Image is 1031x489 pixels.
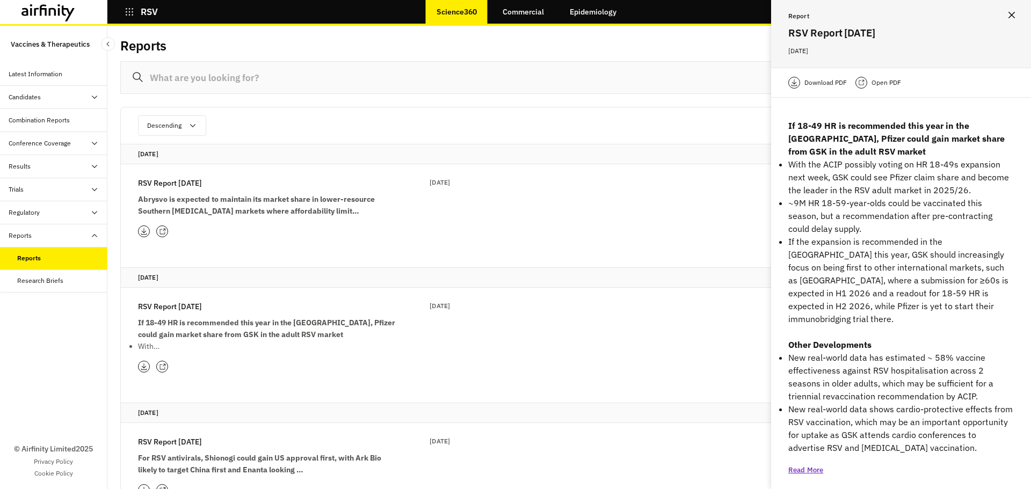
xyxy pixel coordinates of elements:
[17,276,63,286] div: Research Briefs
[9,69,62,79] div: Latest Information
[9,138,71,148] div: Conference Coverage
[138,318,395,339] strong: If 18-49 HR is recommended this year in the [GEOGRAPHIC_DATA], Pfizer could gain market share fro...
[34,457,73,466] a: Privacy Policy
[138,301,202,312] p: RSV Report [DATE]
[138,194,375,216] strong: Abrysvo is expected to maintain its market share in lower-resource Southern [MEDICAL_DATA] market...
[125,3,158,21] button: RSV
[17,253,41,263] div: Reports
[788,120,1005,157] strong: If 18-49 HR is recommended this year in the [GEOGRAPHIC_DATA], Pfizer could gain market share fro...
[11,34,90,54] p: Vaccines & Therapeutics
[138,453,381,475] strong: For RSV antivirals, Shionogi could gain US approval first, with Ark Bio likely to target China fi...
[101,37,115,51] button: Close Sidebar
[788,465,823,476] p: Read More
[138,436,202,448] p: RSV Report [DATE]
[788,235,1014,325] p: If the expansion is recommended in the [GEOGRAPHIC_DATA] this year, GSK should increasingly focus...
[788,25,1014,41] h2: RSV Report [DATE]
[430,177,450,188] p: [DATE]
[804,77,847,88] p: Download PDF
[437,8,477,16] p: Science360
[34,469,73,478] a: Cookie Policy
[138,407,1000,418] p: [DATE]
[138,177,202,189] p: RSV Report [DATE]
[9,185,24,194] div: Trials
[14,443,93,455] p: © Airfinity Limited 2025
[141,7,158,17] p: RSV
[9,115,70,125] div: Combination Reports
[788,351,1014,403] li: New real-world data has estimated ~ 58% vaccine effectiveness against RSV hospitalisation across ...
[120,38,166,54] h2: Reports
[788,158,1014,196] p: With the ACIP possibly voting on HR 18-49s expansion next week, GSK could see Pfizer claim share ...
[788,196,1014,235] p: ~9M HR 18-59-year-olds could be vaccinated this season, but a recommendation after pre-contractin...
[430,436,450,447] p: [DATE]
[788,339,872,350] strong: Other Developments
[120,61,1018,94] input: What are you looking for?
[9,231,32,240] div: Reports
[872,77,901,88] p: Open PDF
[788,403,1014,454] li: New real-world data shows cardio-protective effects from RSV vaccination, which may be an importa...
[9,208,40,217] div: Regulatory
[138,115,206,136] button: Descending
[138,149,1000,159] p: [DATE]
[138,340,396,352] p: With…
[788,45,1014,57] p: [DATE]
[9,162,31,171] div: Results
[430,301,450,311] p: [DATE]
[9,92,41,102] div: Candidates
[138,272,1000,283] p: [DATE]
